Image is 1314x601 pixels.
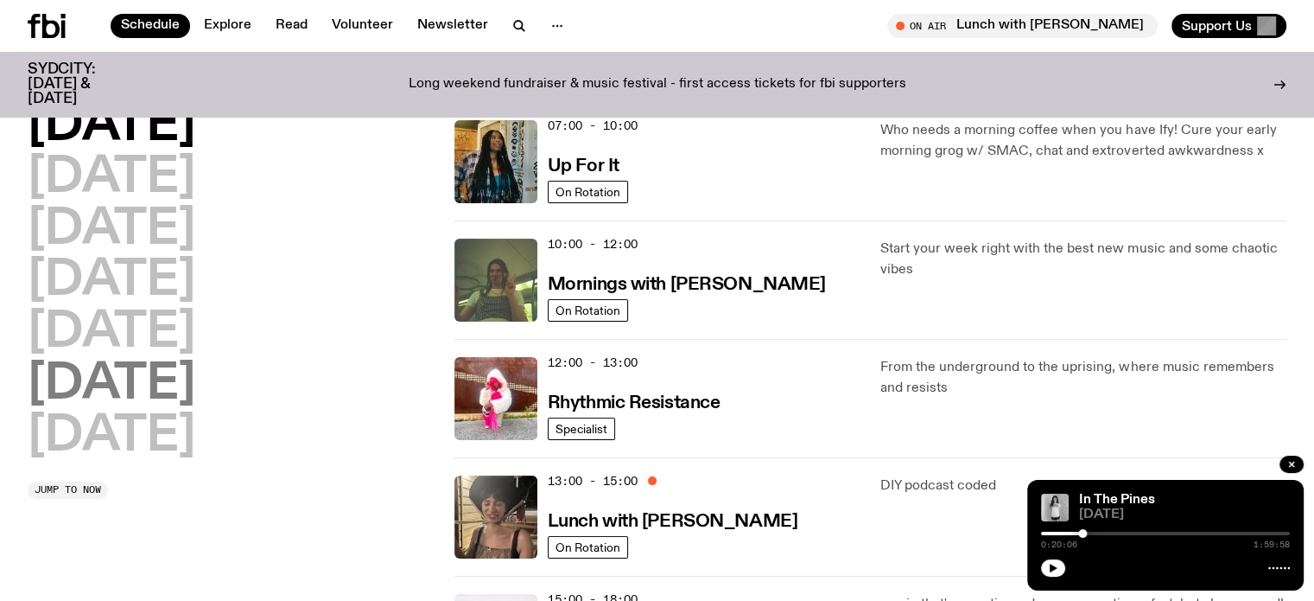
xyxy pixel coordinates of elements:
[548,418,615,440] a: Specialist
[548,394,720,412] h3: Rhythmic Resistance
[880,357,1286,399] p: From the underground to the uprising, where music remembers and resists
[28,309,195,357] button: [DATE]
[28,482,108,499] button: Jump to now
[1171,14,1286,38] button: Support Us
[194,14,262,38] a: Explore
[454,239,537,322] img: Jim Kretschmer in a really cute outfit with cute braids, standing on a train holding up a peace s...
[407,14,498,38] a: Newsletter
[1079,508,1290,521] span: [DATE]
[548,272,826,294] a: Mornings with [PERSON_NAME]
[28,62,138,106] h3: SYDCITY: [DATE] & [DATE]
[548,509,797,531] a: Lunch with [PERSON_NAME]
[454,120,537,203] img: Ify - a Brown Skin girl with black braided twists, looking up to the side with her tongue stickin...
[548,157,619,176] h3: Up For It
[555,422,607,435] span: Specialist
[880,476,1286,496] p: DIY podcast coded
[887,14,1158,38] button: On AirLunch with [PERSON_NAME]
[880,120,1286,162] p: Who needs a morning coffee when you have Ify! Cure your early morning grog w/ SMAC, chat and extr...
[548,473,638,489] span: 13:00 - 15:00
[555,185,620,198] span: On Rotation
[28,412,195,461] button: [DATE]
[28,206,195,254] button: [DATE]
[548,236,638,253] span: 10:00 - 12:00
[548,118,638,134] span: 07:00 - 10:00
[548,181,628,203] a: On Rotation
[28,154,195,202] button: [DATE]
[454,357,537,440] img: Attu crouches on gravel in front of a brown wall. They are wearing a white fur coat with a hood, ...
[548,276,826,294] h3: Mornings with [PERSON_NAME]
[548,536,628,559] a: On Rotation
[1079,493,1155,507] a: In The Pines
[28,102,195,150] button: [DATE]
[28,361,195,409] button: [DATE]
[880,239,1286,280] p: Start your week right with the best new music and some chaotic vibes
[111,14,190,38] a: Schedule
[409,77,906,93] p: Long weekend fundraiser & music festival - first access tickets for fbi supporters
[548,513,797,531] h3: Lunch with [PERSON_NAME]
[555,540,620,553] span: On Rotation
[1254,540,1290,549] span: 1:59:58
[548,391,720,412] a: Rhythmic Resistance
[548,355,638,371] span: 12:00 - 13:00
[265,14,318,38] a: Read
[1041,540,1077,549] span: 0:20:06
[35,485,101,495] span: Jump to now
[548,154,619,176] a: Up For It
[548,299,628,322] a: On Rotation
[28,258,195,306] button: [DATE]
[555,304,620,316] span: On Rotation
[1182,18,1252,34] span: Support Us
[321,14,403,38] a: Volunteer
